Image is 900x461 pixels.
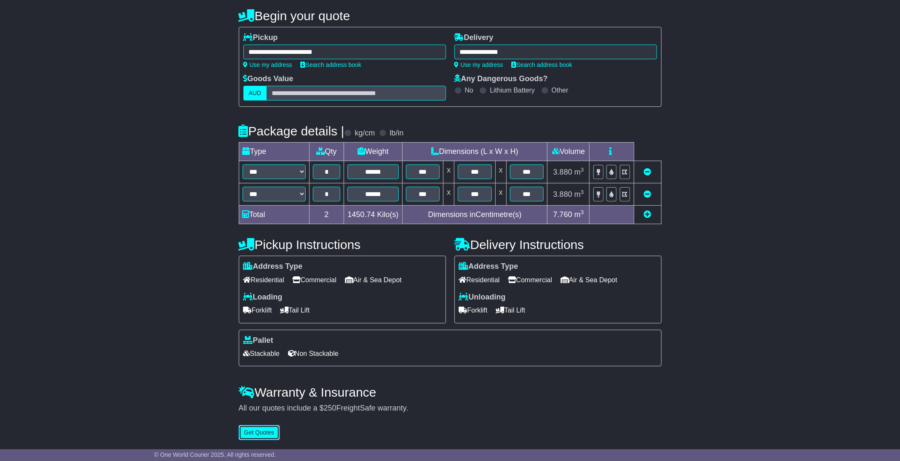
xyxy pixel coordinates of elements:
[459,273,500,286] span: Residential
[512,61,572,68] a: Search address book
[243,336,273,345] label: Pallet
[574,210,584,219] span: m
[239,238,446,252] h4: Pickup Instructions
[243,33,278,42] label: Pickup
[459,293,506,302] label: Unloading
[581,189,584,195] sup: 3
[309,143,344,161] td: Qty
[280,304,310,317] span: Tail Lift
[644,190,652,199] a: Remove this item
[344,206,402,224] td: Kilo(s)
[561,273,617,286] span: Air & Sea Depot
[243,74,294,84] label: Goods Value
[553,190,572,199] span: 3.880
[239,124,345,138] h4: Package details |
[644,210,652,219] a: Add new item
[443,183,454,206] td: x
[402,206,547,224] td: Dimensions in Centimetre(s)
[239,206,309,224] td: Total
[495,161,506,183] td: x
[574,190,584,199] span: m
[344,143,402,161] td: Weight
[574,168,584,176] span: m
[490,86,535,94] label: Lithium Battery
[465,86,473,94] label: No
[243,262,303,271] label: Address Type
[402,143,547,161] td: Dimensions (L x W x H)
[239,143,309,161] td: Type
[243,293,283,302] label: Loading
[239,385,662,399] h4: Warranty & Insurance
[243,86,267,101] label: AUD
[301,61,361,68] a: Search address book
[243,347,280,360] span: Stackable
[454,74,548,84] label: Any Dangerous Goods?
[496,304,526,317] span: Tail Lift
[552,86,569,94] label: Other
[454,238,662,252] h4: Delivery Instructions
[459,262,518,271] label: Address Type
[508,273,552,286] span: Commercial
[581,167,584,173] sup: 3
[324,404,336,412] span: 250
[239,9,662,23] h4: Begin your quote
[553,210,572,219] span: 7.760
[390,129,403,138] label: lb/in
[288,347,339,360] span: Non Stackable
[243,61,292,68] a: Use my address
[239,425,280,440] button: Get Quotes
[239,404,662,413] div: All our quotes include a $ FreightSafe warranty.
[547,143,590,161] td: Volume
[243,273,284,286] span: Residential
[581,209,584,215] sup: 3
[154,451,276,458] span: © One World Courier 2025. All rights reserved.
[443,161,454,183] td: x
[243,304,272,317] span: Forklift
[495,183,506,206] td: x
[454,61,503,68] a: Use my address
[459,304,488,317] span: Forklift
[553,168,572,176] span: 3.880
[309,206,344,224] td: 2
[644,168,652,176] a: Remove this item
[293,273,336,286] span: Commercial
[347,210,375,219] span: 1450.74
[454,33,494,42] label: Delivery
[345,273,402,286] span: Air & Sea Depot
[355,129,375,138] label: kg/cm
